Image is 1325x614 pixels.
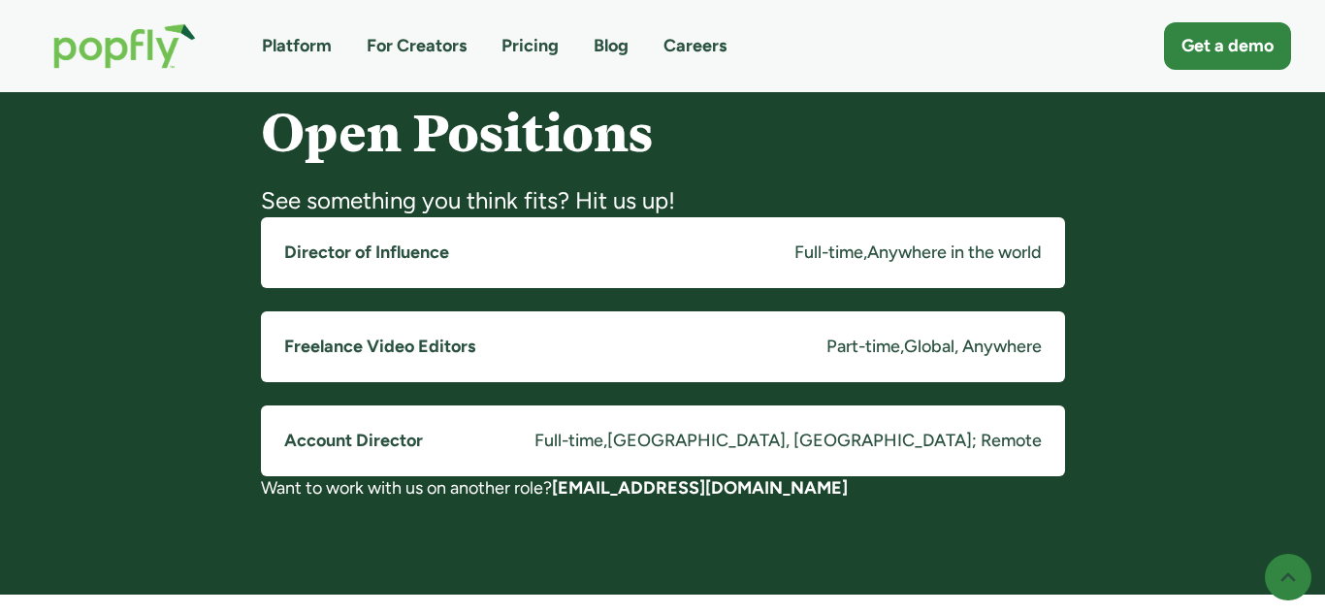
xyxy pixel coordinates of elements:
[367,34,467,58] a: For Creators
[900,335,904,359] div: ,
[261,405,1065,476] a: Account DirectorFull-time,[GEOGRAPHIC_DATA], [GEOGRAPHIC_DATA]; Remote
[261,105,1065,162] h4: Open Positions
[1181,34,1274,58] div: Get a demo
[663,34,727,58] a: Careers
[501,34,559,58] a: Pricing
[1164,22,1291,70] a: Get a demo
[594,34,629,58] a: Blog
[34,4,215,88] a: home
[863,241,867,265] div: ,
[284,335,475,359] h5: Freelance Video Editors
[262,34,332,58] a: Platform
[261,185,1065,216] div: See something you think fits? Hit us up!
[552,477,848,499] a: [EMAIL_ADDRESS][DOMAIN_NAME]
[261,476,1065,501] div: Want to work with us on another role?
[603,429,607,453] div: ,
[534,429,603,453] div: Full-time
[607,429,1042,453] div: [GEOGRAPHIC_DATA], [GEOGRAPHIC_DATA]; Remote
[284,429,423,453] h5: Account Director
[284,241,449,265] h5: Director of Influence
[794,241,863,265] div: Full-time
[261,311,1065,382] a: Freelance Video EditorsPart-time,Global, Anywhere
[904,335,1042,359] div: Global, Anywhere
[826,335,900,359] div: Part-time
[261,217,1065,288] a: Director of InfluenceFull-time,Anywhere in the world
[867,241,1042,265] div: Anywhere in the world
